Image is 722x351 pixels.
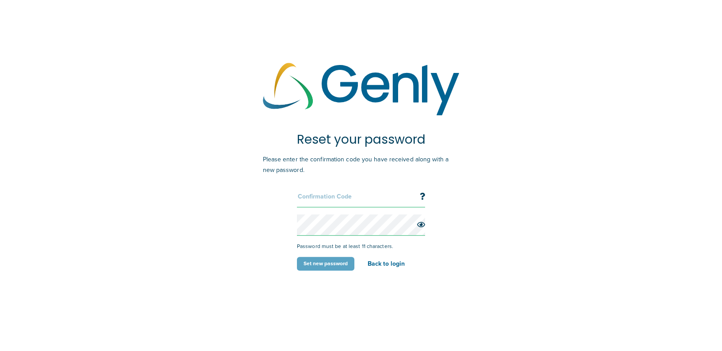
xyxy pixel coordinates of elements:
p: Password must be at least 11 characters. [297,243,425,250]
h1: Reset your password [263,134,460,145]
button: Set new password [297,257,354,271]
img: Genly [263,63,460,116]
p: Please enter the confirmation code you have received along with a new password. [263,154,460,175]
a: Back to login [368,260,405,267]
input: Confirmation Code [297,186,425,207]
